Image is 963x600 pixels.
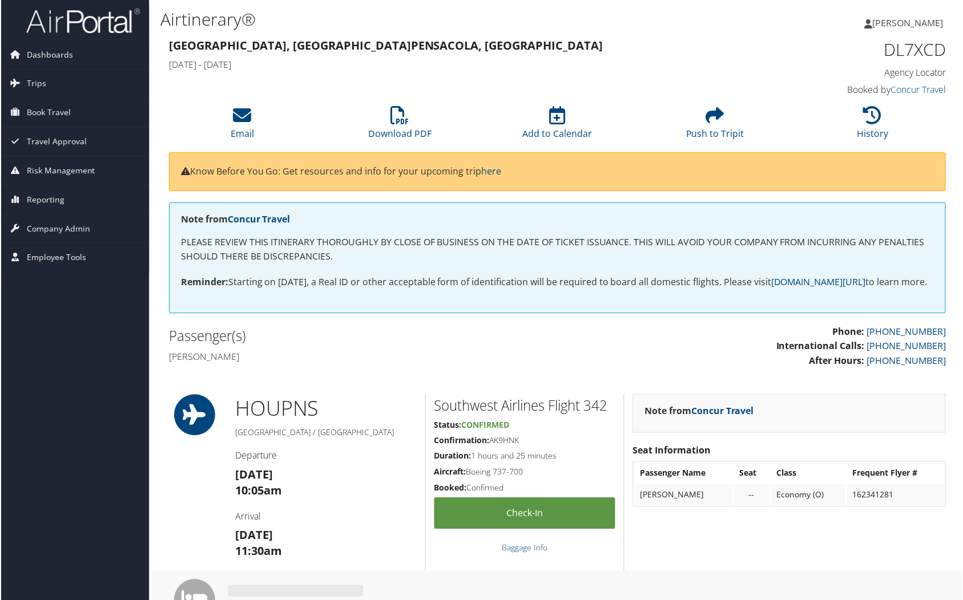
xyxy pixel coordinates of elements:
span: Trips [26,70,45,98]
h1: Airtinerary® [160,7,691,31]
strong: 11:30am [235,545,281,560]
span: Travel Approval [26,128,86,156]
div: -- [740,491,765,501]
th: Class [772,464,847,485]
strong: Duration: [434,452,472,463]
a: Concur Travel [227,213,290,226]
span: Employee Tools [26,244,85,273]
a: Check-in [434,499,616,530]
span: Company Admin [26,215,89,244]
a: Baggage Info [502,544,548,554]
a: Concur Travel [892,84,948,96]
strong: Aircraft: [434,468,466,479]
h5: Confirmed [434,484,616,495]
strong: Reminder: [180,277,228,289]
a: [PHONE_NUMBER] [868,355,948,368]
h1: DL7XCD [765,38,948,62]
a: [PERSON_NAME] [866,6,956,40]
strong: Note from [180,213,290,226]
a: here [482,165,502,178]
h5: 1 hours and 25 minutes [434,452,616,463]
span: [PERSON_NAME] [874,17,945,29]
h2: Passenger(s) [168,327,550,347]
p: Know Before You Go: Get resources and info for your upcoming trip [180,165,936,180]
span: Book Travel [26,99,70,127]
span: Risk Management [26,157,94,185]
h4: [PERSON_NAME] [168,351,550,364]
h4: Departure [235,451,417,463]
a: History [859,113,890,140]
td: 162341281 [848,486,946,506]
a: [DOMAIN_NAME][URL] [772,277,867,289]
strong: 10:05am [235,484,281,500]
h4: Agency Locator [765,66,948,79]
strong: Confirmation: [434,436,490,447]
strong: [DATE] [235,529,272,544]
strong: After Hours: [811,355,866,368]
a: Email [230,113,253,140]
h1: HOU PNS [235,395,417,424]
h5: [GEOGRAPHIC_DATA] / [GEOGRAPHIC_DATA] [235,428,417,440]
span: Reporting [26,186,63,214]
p: PLEASE REVIEW THIS ITINERARY THOROUGHLY BY CLOSE OF BUSINESS ON THE DATE OF TICKET ISSUANCE. THIS... [180,236,936,265]
a: [PHONE_NUMBER] [868,340,948,353]
strong: International Calls: [777,340,866,353]
h5: Boeing 737-700 [434,468,616,479]
strong: Status: [434,420,462,431]
h4: Booked by [765,84,948,96]
strong: Seat Information [634,445,712,458]
strong: [DATE] [235,468,272,484]
th: Frequent Flyer # [848,464,946,485]
h4: Arrival [235,512,417,524]
strong: Phone: [834,326,866,339]
strong: Note from [646,406,755,418]
span: Dashboards [26,40,72,69]
td: [PERSON_NAME] [635,486,734,506]
a: [PHONE_NUMBER] [868,326,948,339]
a: Concur Travel [692,406,755,418]
p: Starting on [DATE], a Real ID or other acceptable form of identification will be required to boar... [180,276,936,291]
th: Passenger Name [635,464,734,485]
h2: Southwest Airlines Flight 342 [434,397,616,416]
th: Seat [735,464,771,485]
h5: AK9HNK [434,436,616,448]
span: Confirmed [462,420,510,431]
a: Download PDF [368,113,432,140]
a: Add to Calendar [523,113,593,140]
td: Economy (O) [772,486,847,506]
h4: [DATE] - [DATE] [168,58,748,71]
strong: Booked: [434,484,467,494]
strong: [GEOGRAPHIC_DATA], [GEOGRAPHIC_DATA] Pensacola, [GEOGRAPHIC_DATA] [168,38,603,53]
a: Push to Tripit [687,113,746,140]
img: airportal-logo.png [25,7,139,34]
